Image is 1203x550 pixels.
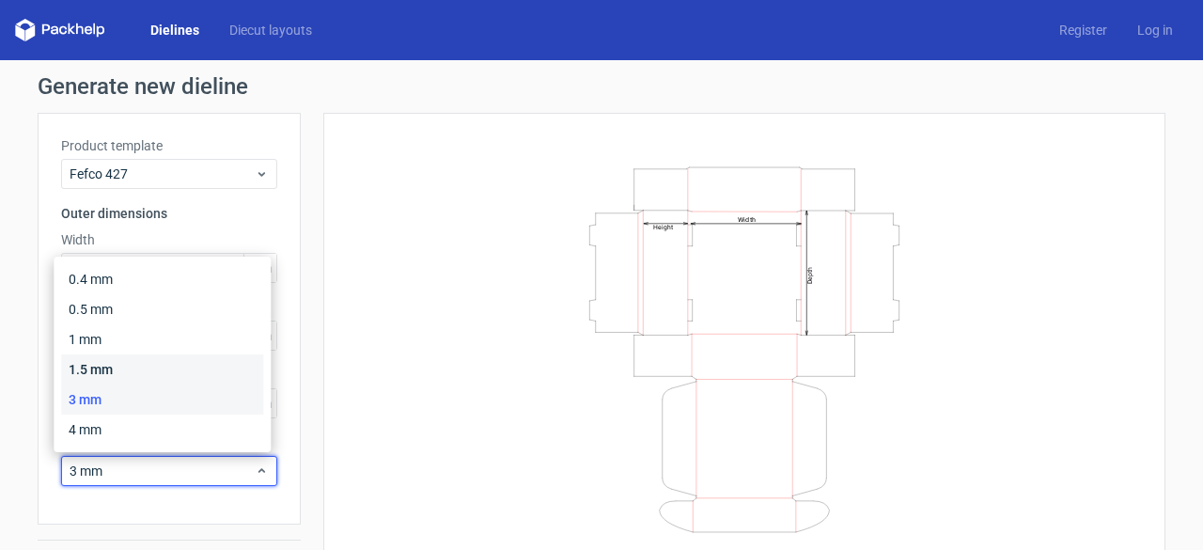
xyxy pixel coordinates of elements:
div: 0.4 mm [61,264,263,294]
text: Height [653,223,673,230]
text: Width [738,214,756,223]
div: 3 mm [61,385,263,415]
label: Product template [61,136,277,155]
h1: Generate new dieline [38,75,1165,98]
a: Diecut layouts [214,21,327,39]
span: Fefco 427 [70,165,255,183]
div: 0.5 mm [61,294,263,324]
div: 4 mm [61,415,263,445]
span: 3 mm [70,462,255,480]
div: 1 mm [61,324,263,354]
div: 1.5 mm [61,354,263,385]
a: Log in [1122,21,1188,39]
a: Dielines [135,21,214,39]
text: Depth [806,266,814,283]
a: Register [1044,21,1122,39]
h3: Outer dimensions [61,204,277,223]
label: Width [61,230,277,249]
span: mm [243,254,276,282]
